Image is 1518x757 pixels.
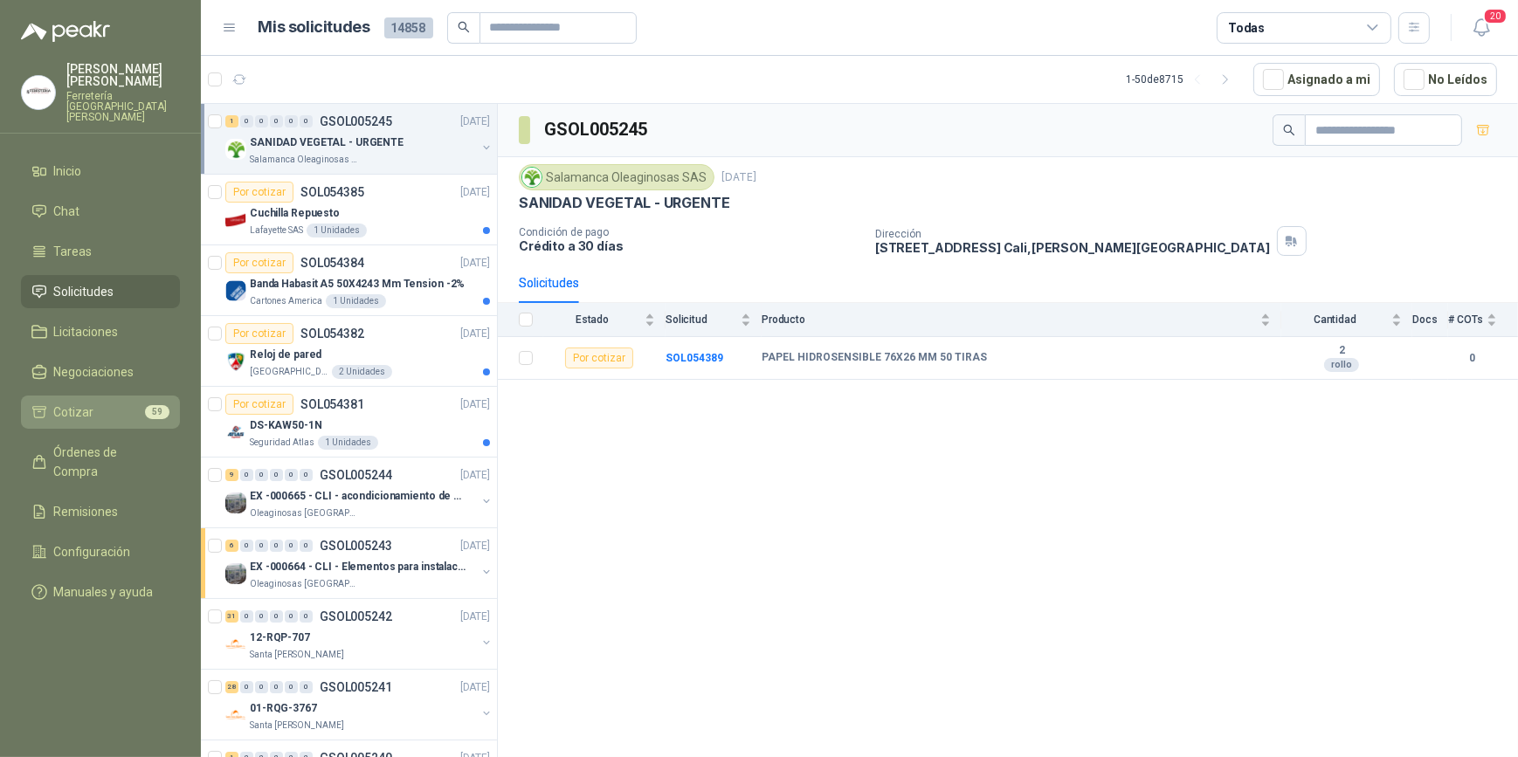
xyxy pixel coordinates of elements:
[1283,124,1295,136] span: search
[1228,18,1265,38] div: Todas
[240,469,253,481] div: 0
[543,303,666,337] th: Estado
[255,681,268,693] div: 0
[250,700,317,717] p: 01-RQG-3767
[1448,350,1497,367] b: 0
[240,610,253,623] div: 0
[1466,12,1497,44] button: 20
[21,21,110,42] img: Logo peakr
[460,467,490,484] p: [DATE]
[21,155,180,188] a: Inicio
[21,495,180,528] a: Remisiones
[875,240,1270,255] p: [STREET_ADDRESS] Cali , [PERSON_NAME][GEOGRAPHIC_DATA]
[201,316,497,387] a: Por cotizarSOL054382[DATE] Company LogoReloj de pared[GEOGRAPHIC_DATA][PERSON_NAME]2 Unidades
[21,535,180,568] a: Configuración
[300,540,313,552] div: 0
[225,677,493,733] a: 28 0 0 0 0 0 GSOL005241[DATE] Company Logo01-RQG-3767Santa [PERSON_NAME]
[21,575,180,609] a: Manuales y ayuda
[270,610,283,623] div: 0
[458,21,470,33] span: search
[320,540,392,552] p: GSOL005243
[666,303,762,337] th: Solicitud
[54,443,163,481] span: Órdenes de Compra
[285,540,298,552] div: 0
[225,182,293,203] div: Por cotizar
[225,115,238,127] div: 1
[519,164,714,190] div: Salamanca Oleaginosas SAS
[326,294,386,308] div: 1 Unidades
[666,352,723,364] a: SOL054389
[1253,63,1380,96] button: Asignado a mi
[201,245,497,316] a: Por cotizarSOL054384[DATE] Company LogoBanda Habasit A5 50X4243 Mm Tension -2%Cartones America1 U...
[225,606,493,662] a: 31 0 0 0 0 0 GSOL005242[DATE] Company Logo12-RQP-707Santa [PERSON_NAME]
[1448,303,1518,337] th: # COTs
[519,238,861,253] p: Crédito a 30 días
[565,348,633,368] div: Por cotizar
[225,252,293,273] div: Por cotizar
[285,681,298,693] div: 0
[225,351,246,372] img: Company Logo
[250,417,322,434] p: DS-KAW50-1N
[259,15,370,40] h1: Mis solicitudes
[666,313,737,326] span: Solicitud
[332,365,392,379] div: 2 Unidades
[762,351,987,365] b: PAPEL HIDROSENSIBLE 76X26 MM 50 TIRAS
[320,610,392,623] p: GSOL005242
[225,394,293,415] div: Por cotizar
[21,315,180,348] a: Licitaciones
[762,313,1257,326] span: Producto
[270,540,283,552] div: 0
[240,681,253,693] div: 0
[250,648,344,662] p: Santa [PERSON_NAME]
[519,226,861,238] p: Condición de pago
[1483,8,1508,24] span: 20
[300,469,313,481] div: 0
[250,506,360,520] p: Oleaginosas [GEOGRAPHIC_DATA][PERSON_NAME]
[250,436,314,450] p: Seguridad Atlas
[54,362,135,382] span: Negociaciones
[66,91,180,122] p: Ferretería [GEOGRAPHIC_DATA][PERSON_NAME]
[320,681,392,693] p: GSOL005241
[255,469,268,481] div: 0
[250,559,467,575] p: EX -000664 - CLI - Elementos para instalacion de c
[300,610,313,623] div: 0
[460,609,490,625] p: [DATE]
[300,257,364,269] p: SOL054384
[225,469,238,481] div: 9
[225,111,493,167] a: 1 0 0 0 0 0 GSOL005245[DATE] Company LogoSANIDAD VEGETAL - URGENTESalamanca Oleaginosas SAS
[250,347,321,363] p: Reloj de pared
[255,540,268,552] div: 0
[270,115,283,127] div: 0
[460,538,490,554] p: [DATE]
[54,282,114,301] span: Solicitudes
[460,184,490,201] p: [DATE]
[21,195,180,228] a: Chat
[225,280,246,301] img: Company Logo
[285,610,298,623] div: 0
[1324,358,1359,372] div: rollo
[300,327,364,340] p: SOL054382
[544,116,650,143] h3: GSOL005245
[875,228,1270,240] p: Dirección
[300,186,364,198] p: SOL054385
[54,582,154,602] span: Manuales y ayuda
[225,210,246,231] img: Company Logo
[519,194,730,212] p: SANIDAD VEGETAL - URGENTE
[21,355,180,389] a: Negociaciones
[225,563,246,584] img: Company Logo
[240,540,253,552] div: 0
[250,719,344,733] p: Santa [PERSON_NAME]
[225,323,293,344] div: Por cotizar
[250,153,360,167] p: Salamanca Oleaginosas SAS
[21,275,180,308] a: Solicitudes
[21,396,180,429] a: Cotizar59
[1281,313,1388,326] span: Cantidad
[300,681,313,693] div: 0
[145,405,169,419] span: 59
[54,162,82,181] span: Inicio
[1126,65,1239,93] div: 1 - 50 de 8715
[285,469,298,481] div: 0
[225,422,246,443] img: Company Logo
[255,610,268,623] div: 0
